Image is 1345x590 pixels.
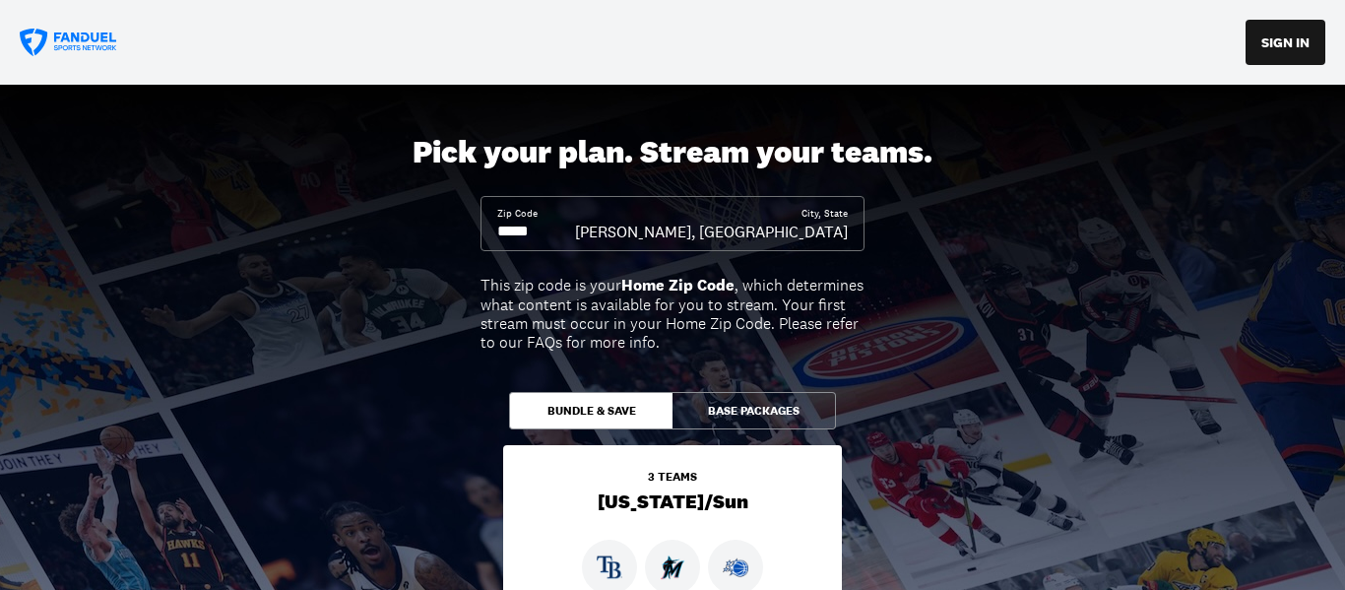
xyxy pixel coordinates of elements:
div: This zip code is your , which determines what content is available for you to stream. Your first ... [480,276,865,352]
div: 3 teams [648,471,697,483]
div: City, State [801,207,848,221]
img: Marlins [660,555,685,580]
div: [US_STATE]/Sun [503,445,842,540]
div: Pick your plan. Stream your teams. [413,134,932,171]
img: Magic [723,555,748,580]
div: Zip Code [497,207,538,221]
b: Home Zip Code [621,275,735,295]
button: SIGN IN [1246,20,1325,65]
button: Base Packages [672,392,836,429]
button: Bundle & Save [509,392,672,429]
div: [PERSON_NAME], [GEOGRAPHIC_DATA] [575,221,848,242]
img: Rays [597,555,622,580]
